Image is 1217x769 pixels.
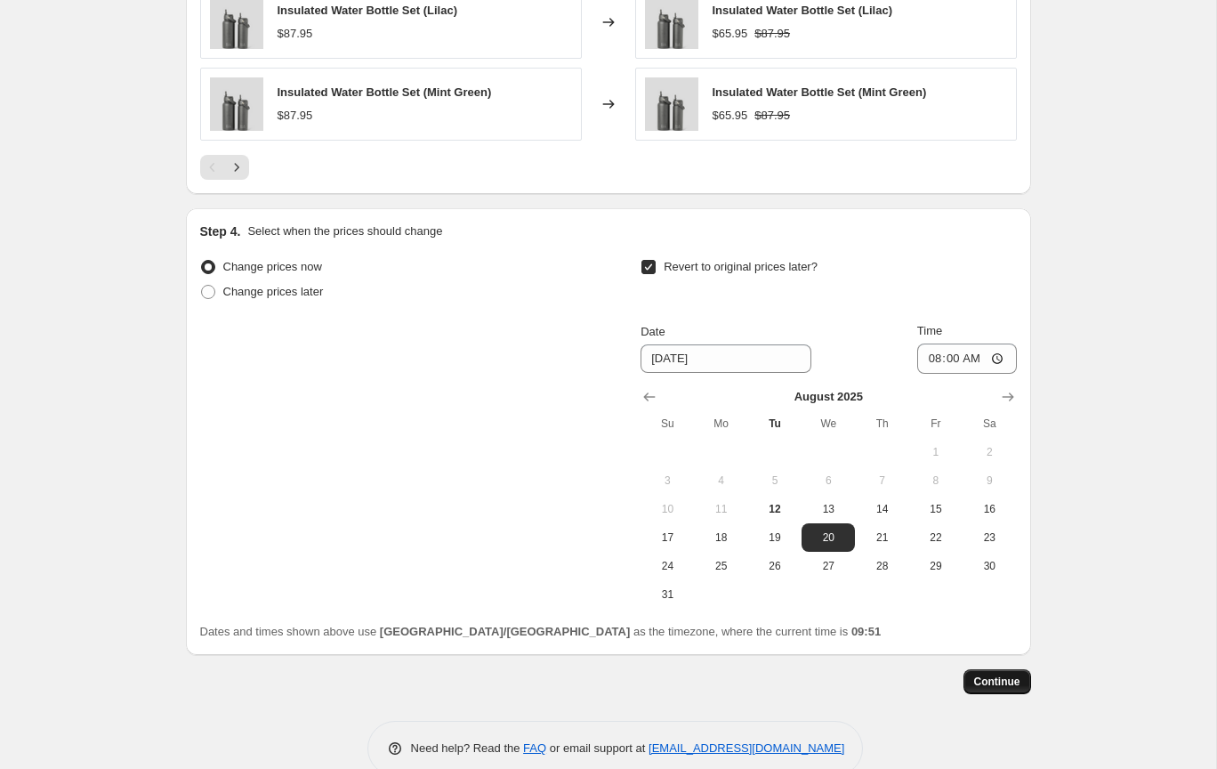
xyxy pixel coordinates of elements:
[713,85,927,99] span: Insulated Water Bottle Set (Mint Green)
[641,552,694,580] button: Sunday August 24 2025
[909,552,963,580] button: Friday August 29 2025
[755,559,794,573] span: 26
[748,495,802,523] button: Today Tuesday August 12 2025
[963,495,1016,523] button: Saturday August 16 2025
[695,466,748,495] button: Monday August 4 2025
[855,466,908,495] button: Thursday August 7 2025
[802,495,855,523] button: Wednesday August 13 2025
[916,417,955,431] span: Fr
[754,25,790,43] strike: $87.95
[862,502,901,516] span: 14
[963,466,1016,495] button: Saturday August 9 2025
[909,466,963,495] button: Friday August 8 2025
[200,625,882,638] span: Dates and times shown above use as the timezone, where the current time is
[755,474,794,488] span: 5
[224,155,249,180] button: Next
[702,474,741,488] span: 4
[970,530,1009,545] span: 23
[970,474,1009,488] span: 9
[695,409,748,438] th: Monday
[917,324,942,337] span: Time
[278,4,458,17] span: Insulated Water Bottle Set (Lilac)
[909,523,963,552] button: Friday August 22 2025
[641,325,665,338] span: Date
[755,530,794,545] span: 19
[855,495,908,523] button: Thursday August 14 2025
[862,530,901,545] span: 21
[648,559,687,573] span: 24
[380,625,630,638] b: [GEOGRAPHIC_DATA]/[GEOGRAPHIC_DATA]
[713,107,748,125] div: $65.95
[754,107,790,125] strike: $87.95
[963,409,1016,438] th: Saturday
[809,417,848,431] span: We
[974,675,1020,689] span: Continue
[648,530,687,545] span: 17
[210,77,263,131] img: Charcoal-InsulatedWaterBottleSet_8b435e69-a153-4e6f-8ee1-ff11746c3733_80x.png
[713,25,748,43] div: $65.95
[637,384,662,409] button: Show previous month, July 2025
[702,417,741,431] span: Mo
[802,523,855,552] button: Wednesday August 20 2025
[649,741,844,755] a: [EMAIL_ADDRESS][DOMAIN_NAME]
[970,445,1009,459] span: 2
[855,409,908,438] th: Thursday
[411,741,524,755] span: Need help? Read the
[648,502,687,516] span: 10
[909,409,963,438] th: Friday
[748,552,802,580] button: Tuesday August 26 2025
[809,559,848,573] span: 27
[755,502,794,516] span: 12
[748,466,802,495] button: Tuesday August 5 2025
[862,474,901,488] span: 7
[855,523,908,552] button: Thursday August 21 2025
[802,552,855,580] button: Wednesday August 27 2025
[755,417,794,431] span: Tu
[200,223,241,240] h2: Step 4.
[748,409,802,438] th: Tuesday
[546,741,649,755] span: or email support at
[702,559,741,573] span: 25
[909,495,963,523] button: Friday August 15 2025
[641,344,811,373] input: 8/12/2025
[970,559,1009,573] span: 30
[917,344,1017,374] input: 12:00
[523,741,546,755] a: FAQ
[702,502,741,516] span: 11
[809,530,848,545] span: 20
[970,417,1009,431] span: Sa
[278,85,492,99] span: Insulated Water Bottle Set (Mint Green)
[855,552,908,580] button: Thursday August 28 2025
[641,523,694,552] button: Sunday August 17 2025
[713,4,893,17] span: Insulated Water Bottle Set (Lilac)
[916,502,955,516] span: 15
[802,409,855,438] th: Wednesday
[809,502,848,516] span: 13
[916,474,955,488] span: 8
[695,495,748,523] button: Monday August 11 2025
[916,530,955,545] span: 22
[851,625,881,638] b: 09:51
[802,466,855,495] button: Wednesday August 6 2025
[278,107,313,125] div: $87.95
[748,523,802,552] button: Tuesday August 19 2025
[648,587,687,602] span: 31
[809,474,848,488] span: 6
[223,260,322,273] span: Change prices now
[963,552,1016,580] button: Saturday August 30 2025
[641,580,694,609] button: Sunday August 31 2025
[641,466,694,495] button: Sunday August 3 2025
[916,445,955,459] span: 1
[664,260,818,273] span: Revert to original prices later?
[200,155,249,180] nav: Pagination
[247,223,442,240] p: Select when the prices should change
[648,417,687,431] span: Su
[963,523,1016,552] button: Saturday August 23 2025
[963,669,1031,694] button: Continue
[862,559,901,573] span: 28
[702,530,741,545] span: 18
[970,502,1009,516] span: 16
[995,384,1020,409] button: Show next month, September 2025
[645,77,698,131] img: Charcoal-InsulatedWaterBottleSet_8b435e69-a153-4e6f-8ee1-ff11746c3733_80x.png
[963,438,1016,466] button: Saturday August 2 2025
